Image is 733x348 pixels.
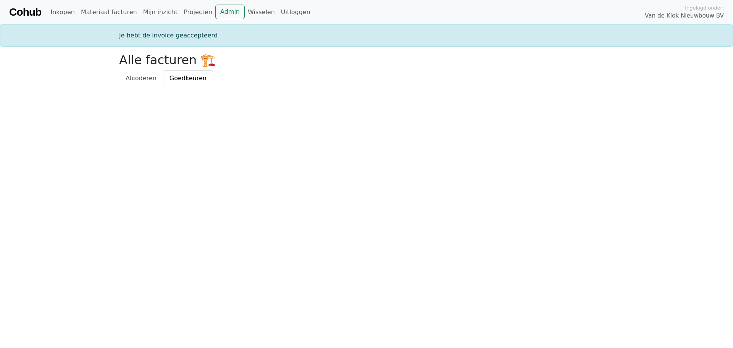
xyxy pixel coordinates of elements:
[115,31,618,40] div: Je hebt de invoice geaccepteerd
[9,3,41,21] a: Cohub
[245,5,278,20] a: Wisselen
[181,5,215,20] a: Projecten
[645,11,724,20] span: Van de Klok Nieuwbouw BV
[78,5,140,20] a: Materiaal facturen
[278,5,313,20] a: Uitloggen
[685,4,724,11] span: Ingelogd onder:
[126,74,157,82] span: Afcoderen
[47,5,77,20] a: Inkopen
[140,5,181,20] a: Mijn inzicht
[170,74,207,82] span: Goedkeuren
[215,5,245,19] a: Admin
[163,70,213,86] a: Goedkeuren
[119,53,614,67] h2: Alle facturen 🏗️
[119,70,163,86] a: Afcoderen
